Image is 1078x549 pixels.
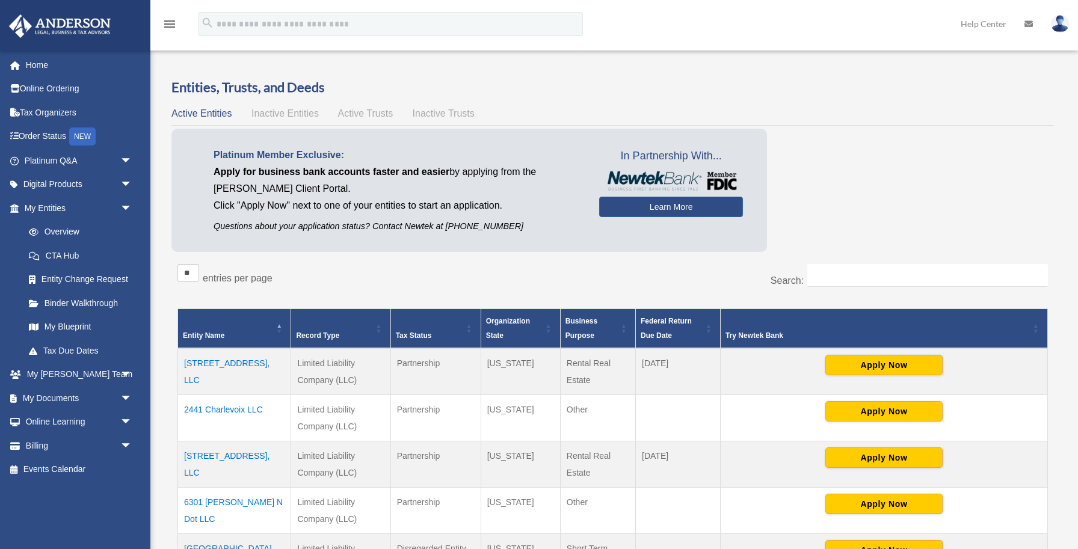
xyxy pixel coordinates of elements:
[291,487,390,533] td: Limited Liability Company (LLC)
[825,355,943,375] button: Apply Now
[214,167,449,177] span: Apply for business bank accounts faster and easier
[641,317,692,340] span: Federal Return Due Date
[291,394,390,441] td: Limited Liability Company (LLC)
[120,410,144,435] span: arrow_drop_down
[8,100,150,124] a: Tax Organizers
[214,197,581,214] p: Click "Apply Now" next to one of your entities to start an application.
[162,21,177,31] a: menu
[8,410,150,434] a: Online Learningarrow_drop_down
[8,363,150,387] a: My [PERSON_NAME] Teamarrow_drop_down
[17,244,144,268] a: CTA Hub
[214,219,581,234] p: Questions about your application status? Contact Newtek at [PHONE_NUMBER]
[69,127,96,146] div: NEW
[396,331,432,340] span: Tax Status
[214,164,581,197] p: by applying from the [PERSON_NAME] Client Portal.
[171,78,1054,97] h3: Entities, Trusts, and Deeds
[120,363,144,387] span: arrow_drop_down
[17,339,144,363] a: Tax Due Dates
[390,441,481,487] td: Partnership
[8,196,144,220] a: My Entitiesarrow_drop_down
[17,268,144,292] a: Entity Change Request
[17,220,138,244] a: Overview
[178,441,291,487] td: [STREET_ADDRESS], LLC
[120,386,144,411] span: arrow_drop_down
[5,14,114,38] img: Anderson Advisors Platinum Portal
[8,53,150,77] a: Home
[636,348,721,395] td: [DATE]
[390,308,481,348] th: Tax Status: Activate to sort
[8,173,150,197] a: Digital Productsarrow_drop_down
[481,441,560,487] td: [US_STATE]
[178,394,291,441] td: 2441 Charlevoix LLC
[599,147,743,166] span: In Partnership With...
[214,147,581,164] p: Platinum Member Exclusive:
[296,331,339,340] span: Record Type
[725,328,1029,343] div: Try Newtek Bank
[636,308,721,348] th: Federal Return Due Date: Activate to sort
[8,149,150,173] a: Platinum Q&Aarrow_drop_down
[120,173,144,197] span: arrow_drop_down
[560,308,635,348] th: Business Purpose: Activate to sort
[8,77,150,101] a: Online Ordering
[178,348,291,395] td: [STREET_ADDRESS], LLC
[8,124,150,149] a: Order StatusNEW
[825,447,943,468] button: Apply Now
[251,108,319,118] span: Inactive Entities
[825,494,943,514] button: Apply Now
[481,487,560,533] td: [US_STATE]
[203,273,273,283] label: entries per page
[560,487,635,533] td: Other
[390,348,481,395] td: Partnership
[120,149,144,173] span: arrow_drop_down
[162,17,177,31] i: menu
[560,441,635,487] td: Rental Real Estate
[178,487,291,533] td: 6301 [PERSON_NAME] N Dot LLC
[771,275,804,286] label: Search:
[8,434,150,458] a: Billingarrow_drop_down
[291,348,390,395] td: Limited Liability Company (LLC)
[171,108,232,118] span: Active Entities
[338,108,393,118] span: Active Trusts
[17,291,144,315] a: Binder Walkthrough
[390,487,481,533] td: Partnership
[560,348,635,395] td: Rental Real Estate
[599,197,743,217] a: Learn More
[8,458,150,482] a: Events Calendar
[481,348,560,395] td: [US_STATE]
[565,317,597,340] span: Business Purpose
[486,317,530,340] span: Organization State
[605,171,737,191] img: NewtekBankLogoSM.png
[560,394,635,441] td: Other
[636,441,721,487] td: [DATE]
[291,441,390,487] td: Limited Liability Company (LLC)
[120,196,144,221] span: arrow_drop_down
[721,308,1048,348] th: Try Newtek Bank : Activate to sort
[390,394,481,441] td: Partnership
[481,394,560,441] td: [US_STATE]
[825,401,943,422] button: Apply Now
[178,308,291,348] th: Entity Name: Activate to invert sorting
[291,308,390,348] th: Record Type: Activate to sort
[8,386,150,410] a: My Documentsarrow_drop_down
[413,108,475,118] span: Inactive Trusts
[17,315,144,339] a: My Blueprint
[201,16,214,29] i: search
[1051,15,1069,32] img: User Pic
[120,434,144,458] span: arrow_drop_down
[183,331,224,340] span: Entity Name
[481,308,560,348] th: Organization State: Activate to sort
